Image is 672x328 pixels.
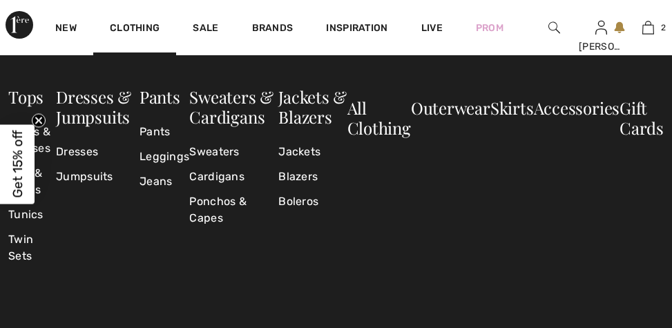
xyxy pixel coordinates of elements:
[56,86,131,128] a: Dresses & Jumpsuits
[8,227,56,269] a: Twin Sets
[8,202,56,227] a: Tunics
[189,86,273,128] a: Sweaters & Cardigans
[326,22,387,37] span: Inspiration
[189,139,278,164] a: Sweaters
[8,119,56,161] a: Shirts & Blouses
[8,86,44,108] a: Tops
[32,113,46,127] button: Close teaser
[626,19,671,36] a: 2
[411,97,490,119] a: Outerwear
[140,86,180,108] a: Pants
[595,19,607,36] img: My Info
[347,97,411,139] a: All Clothing
[642,19,654,36] img: My Bag
[278,86,347,128] a: Jackets & Blazers
[620,97,664,139] a: Gift Cards
[252,22,294,37] a: Brands
[278,164,347,189] a: Blazers
[534,97,620,119] a: Accessories
[10,131,26,198] span: Get 15% off
[140,119,189,144] a: Pants
[189,189,278,231] a: Ponchos & Capes
[278,189,347,214] a: Boleros
[193,22,218,37] a: Sale
[661,21,666,34] span: 2
[421,21,443,35] a: Live
[6,11,33,39] img: 1ère Avenue
[56,164,140,189] a: Jumpsuits
[595,21,607,34] a: Sign In
[476,21,503,35] a: Prom
[490,97,534,119] a: Skirts
[140,144,189,169] a: Leggings
[278,139,347,164] a: Jackets
[140,169,189,194] a: Jeans
[579,39,624,54] div: [PERSON_NAME]
[189,164,278,189] a: Cardigans
[548,19,560,36] img: search the website
[110,22,160,37] a: Clothing
[56,139,140,164] a: Dresses
[584,287,658,321] iframe: Opens a widget where you can chat to one of our agents
[55,22,77,37] a: New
